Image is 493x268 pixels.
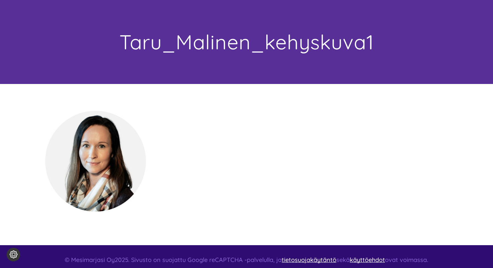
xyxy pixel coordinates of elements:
a: käyttöehdot [350,256,385,264]
img: Asiakkuuspäällikkö Taru Malinen [45,111,146,212]
a: tietosuojakäytäntö [282,256,336,264]
button: Evästeasetukset [7,248,20,261]
div: © Mesimarjasi Oy . Sivusto on suojattu Google reCAPTCHA -palvelulla, ja sekä ovat voimassa. [10,255,483,264]
h1: Taru_Malinen_kehyskuva1 [45,28,448,56]
span: 2025 [115,256,128,264]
